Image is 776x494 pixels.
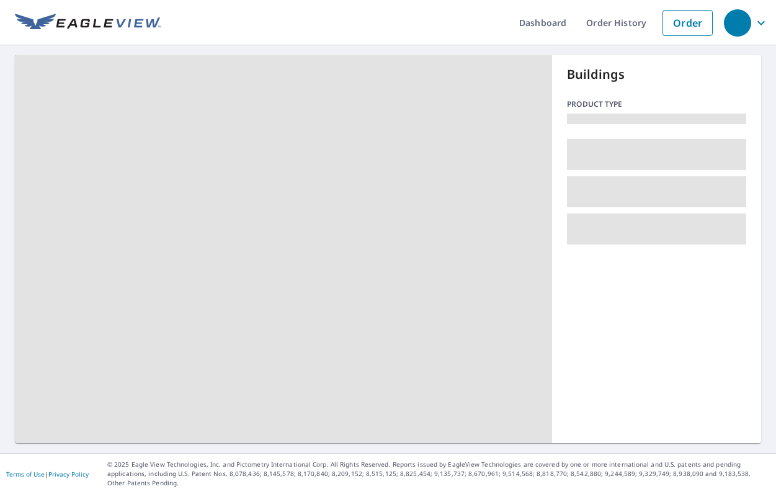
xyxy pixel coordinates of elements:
p: Buildings [567,65,746,84]
img: EV Logo [15,14,161,32]
p: © 2025 Eagle View Technologies, Inc. and Pictometry International Corp. All Rights Reserved. Repo... [107,460,770,488]
a: Order [662,10,713,36]
a: Privacy Policy [48,470,89,478]
p: | [6,470,89,478]
a: Terms of Use [6,470,45,478]
p: Product type [567,99,746,110]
